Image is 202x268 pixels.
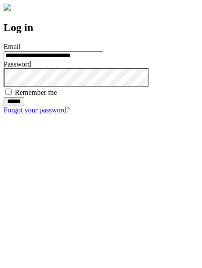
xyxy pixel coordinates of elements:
[4,43,21,50] label: Email
[4,22,198,34] h2: Log in
[4,4,11,11] img: logo-4e3dc11c47720685a147b03b5a06dd966a58ff35d612b21f08c02c0306f2b779.png
[4,60,31,68] label: Password
[15,89,57,96] label: Remember me
[4,106,70,114] a: Forgot your password?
